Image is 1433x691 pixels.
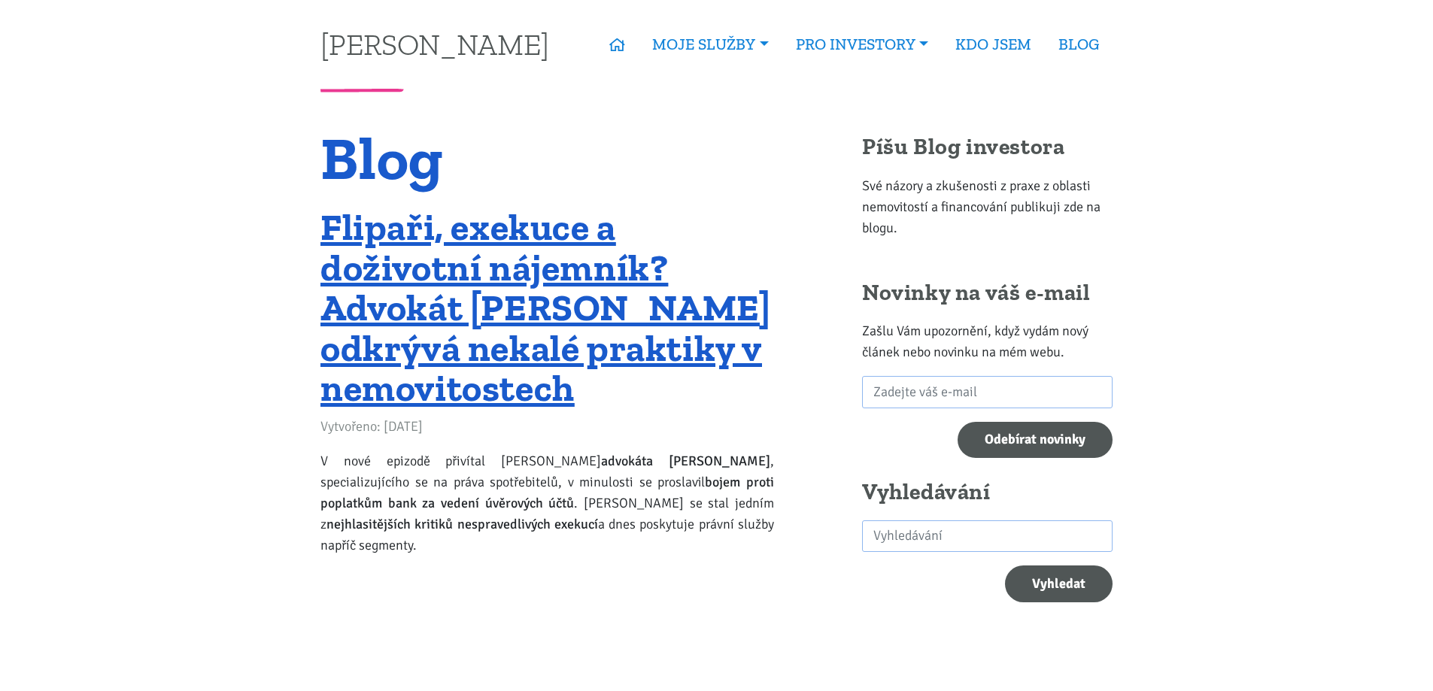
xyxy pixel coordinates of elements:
a: MOJE SLUŽBY [639,27,782,62]
a: PRO INVESTORY [782,27,942,62]
input: Odebírat novinky [958,422,1113,459]
p: V nové epizodě přivítal [PERSON_NAME] , specializujícího se na práva spotřebitelů, v minulosti se... [320,450,774,556]
input: search [862,520,1113,553]
strong: advokáta [PERSON_NAME] [601,453,770,469]
p: Zašlu Vám upozornění, když vydám nový článek nebo novinku na mém webu. [862,320,1113,362]
a: Flipaři, exekuce a doživotní nájemník? Advokát [PERSON_NAME] odkrývá nekalé praktiky v nemovitostech [320,205,771,411]
strong: nejhlasitějších kritiků nespravedlivých exekucí [326,516,598,532]
h1: Blog [320,133,774,183]
div: Vytvořeno: [DATE] [320,416,774,437]
input: Zadejte váš e-mail [862,376,1113,408]
h2: Vyhledávání [862,478,1113,507]
a: KDO JSEM [942,27,1045,62]
a: [PERSON_NAME] [320,29,549,59]
h2: Píšu Blog investora [862,133,1113,162]
h2: Novinky na váš e-mail [862,279,1113,308]
p: Své názory a zkušenosti z praxe z oblasti nemovitostí a financování publikuji zde na blogu. [862,175,1113,238]
button: Vyhledat [1005,565,1113,602]
strong: bojem proti poplatkům bank za vedení úvěrových účtů [320,474,774,511]
a: BLOG [1045,27,1113,62]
